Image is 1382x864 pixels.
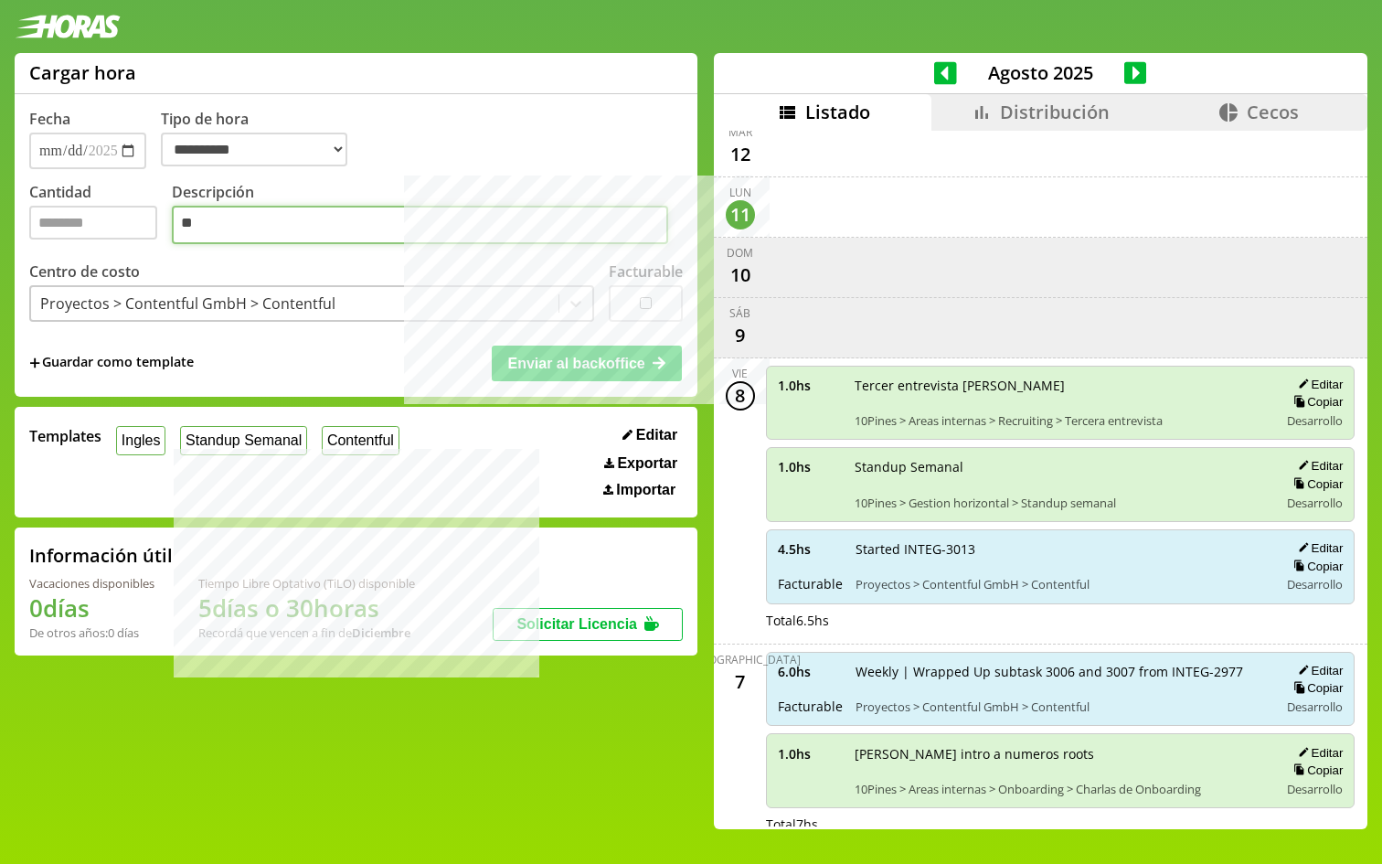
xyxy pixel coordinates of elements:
span: Agosto 2025 [957,60,1124,85]
button: Contentful [322,426,399,454]
span: 6.0 hs [778,663,843,680]
div: Vacaciones disponibles [29,575,154,592]
div: De otros años: 0 días [29,624,154,641]
span: Exportar [617,455,677,472]
h2: Información útil [29,543,173,568]
span: Cecos [1247,100,1299,124]
h1: 5 días o 30 horas [198,592,415,624]
div: 10 [726,261,755,290]
span: Solicitar Licencia [516,616,637,632]
button: Solicitar Licencia [493,608,683,641]
span: Weekly | Wrapped Up subtask 3006 and 3007 from INTEG-2977 [856,663,1267,680]
div: dom [727,245,753,261]
span: 4.5 hs [778,540,843,558]
span: Enviar al backoffice [507,356,644,371]
span: Proyectos > Contentful GmbH > Contentful [856,576,1267,592]
span: Importar [616,482,675,498]
label: Fecha [29,109,70,129]
span: Desarrollo [1287,412,1343,429]
span: Facturable [778,698,843,715]
button: Editar [1292,745,1343,761]
span: 1.0 hs [778,377,842,394]
label: Descripción [172,182,683,249]
span: [PERSON_NAME] intro a numeros roots [855,745,1267,763]
div: Recordá que vencen a fin de [198,624,415,641]
span: Started INTEG-3013 [856,540,1267,558]
b: Diciembre [352,624,410,641]
span: Desarrollo [1287,576,1343,592]
span: 10Pines > Gestion horizontal > Standup semanal [855,495,1267,511]
span: 10Pines > Areas internas > Recruiting > Tercera entrevista [855,412,1267,429]
div: lun [729,185,751,200]
span: Distribución [1000,100,1110,124]
span: Facturable [778,575,843,592]
div: Total 7 hs [766,816,1355,833]
select: Tipo de hora [161,133,347,166]
button: Ingles [116,426,165,454]
div: 11 [726,200,755,229]
button: Copiar [1288,680,1343,696]
div: [DEMOGRAPHIC_DATA] [680,652,801,667]
div: 8 [726,381,755,411]
div: sáb [729,305,750,321]
span: Listado [805,100,870,124]
button: Editar [1292,377,1343,392]
div: vie [732,366,748,381]
span: +Guardar como template [29,353,194,373]
span: Desarrollo [1287,495,1343,511]
span: Proyectos > Contentful GmbH > Contentful [856,699,1267,715]
button: Copiar [1288,394,1343,410]
span: Desarrollo [1287,699,1343,715]
button: Editar [1292,663,1343,678]
div: Proyectos > Contentful GmbH > Contentful [40,293,335,314]
button: Copiar [1288,763,1343,778]
div: Total 6.5 hs [766,612,1355,629]
button: Exportar [599,454,683,473]
span: Tercer entrevista [PERSON_NAME] [855,377,1267,394]
div: Tiempo Libre Optativo (TiLO) disponible [198,575,415,592]
label: Cantidad [29,182,172,249]
span: 10Pines > Areas internas > Onboarding > Charlas de Onboarding [855,781,1267,797]
span: 1.0 hs [778,745,842,763]
textarea: Descripción [172,206,668,244]
button: Editar [617,426,683,444]
div: 7 [726,667,755,697]
button: Standup Semanal [180,426,307,454]
input: Cantidad [29,206,157,240]
span: Editar [636,427,677,443]
span: Desarrollo [1287,781,1343,797]
button: Enviar al backoffice [492,346,682,380]
span: Templates [29,426,101,446]
label: Facturable [609,261,683,282]
div: 12 [726,140,755,169]
label: Centro de costo [29,261,140,282]
button: Editar [1292,540,1343,556]
button: Copiar [1288,559,1343,574]
span: + [29,353,40,373]
h1: Cargar hora [29,60,136,85]
button: Copiar [1288,476,1343,492]
div: 9 [726,321,755,350]
label: Tipo de hora [161,109,362,169]
div: mar [728,124,752,140]
div: scrollable content [714,131,1367,827]
button: Editar [1292,458,1343,474]
h1: 0 días [29,592,154,624]
span: Standup Semanal [855,458,1267,475]
img: logotipo [15,15,121,38]
span: 1.0 hs [778,458,842,475]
